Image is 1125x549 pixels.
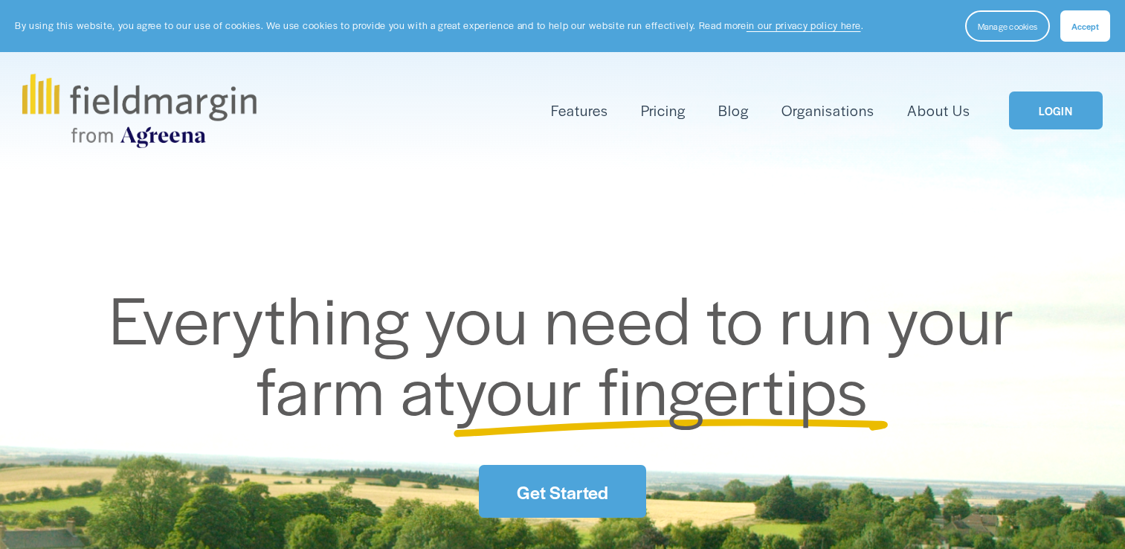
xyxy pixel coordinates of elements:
[718,98,749,123] a: Blog
[1060,10,1110,42] button: Accept
[551,100,608,121] span: Features
[641,98,686,123] a: Pricing
[479,465,645,518] a: Get Started
[781,98,874,123] a: Organisations
[22,74,256,148] img: fieldmargin.com
[456,341,868,434] span: your fingertips
[978,20,1037,32] span: Manage cookies
[551,98,608,123] a: folder dropdown
[1071,20,1099,32] span: Accept
[109,271,1031,435] span: Everything you need to run your farm at
[1009,91,1103,129] a: LOGIN
[15,19,863,33] p: By using this website, you agree to our use of cookies. We use cookies to provide you with a grea...
[965,10,1050,42] button: Manage cookies
[747,19,861,32] a: in our privacy policy here
[907,98,970,123] a: About Us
